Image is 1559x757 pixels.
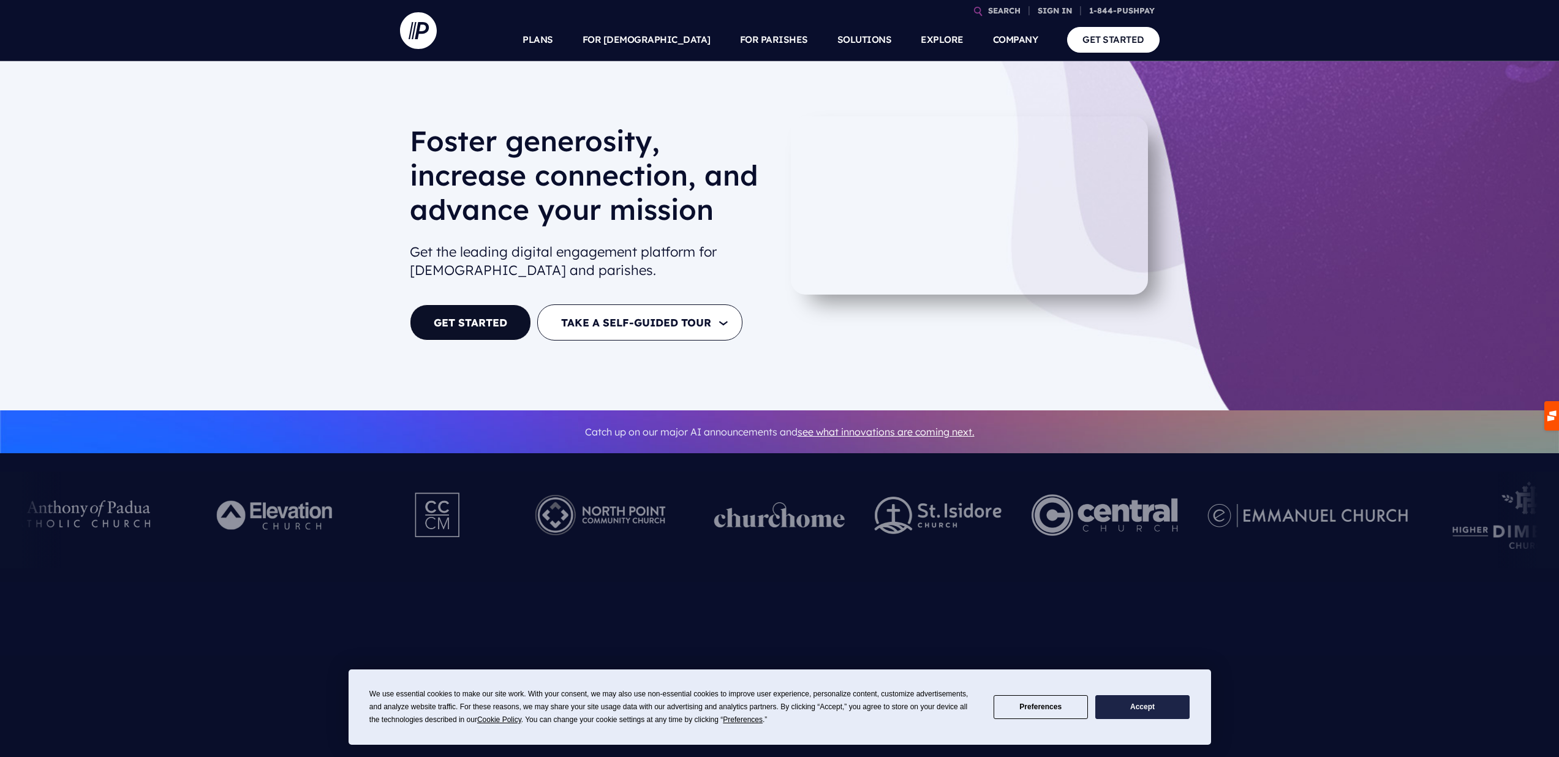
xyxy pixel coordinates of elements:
[875,497,1002,534] img: pp_logos_2
[410,418,1150,446] p: Catch up on our major AI announcements and
[723,715,763,724] span: Preferences
[994,695,1088,719] button: Preferences
[740,18,808,61] a: FOR PARISHES
[477,715,521,724] span: Cookie Policy
[1095,695,1190,719] button: Accept
[516,481,685,549] img: Pushpay_Logo__NorthPoint
[390,481,486,549] img: Pushpay_Logo__CCM
[369,688,979,726] div: We use essential cookies to make our site work. With your consent, we may also use non-essential ...
[550,655,1010,748] h3: Products designed to support your ministry
[192,481,360,549] img: Pushpay_Logo__Elevation
[410,304,531,341] a: GET STARTED
[537,304,742,341] button: TAKE A SELF-GUIDED TOUR
[523,18,553,61] a: PLANS
[921,18,964,61] a: EXPLORE
[410,238,770,285] h2: Get the leading digital engagement platform for [DEMOGRAPHIC_DATA] and parishes.
[1207,503,1408,527] img: pp_logos_3
[1032,481,1178,549] img: Central Church Henderson NV
[798,426,975,438] a: see what innovations are coming next.
[837,18,892,61] a: SOLUTIONS
[714,502,845,528] img: pp_logos_1
[410,124,770,236] h1: Foster generosity, increase connection, and advance your mission
[993,18,1038,61] a: COMPANY
[349,669,1211,745] div: Cookie Consent Prompt
[583,18,711,61] a: FOR [DEMOGRAPHIC_DATA]
[1067,27,1160,52] a: GET STARTED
